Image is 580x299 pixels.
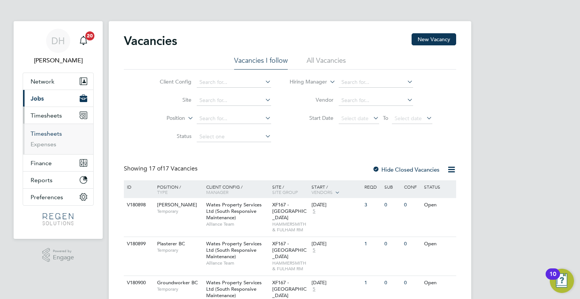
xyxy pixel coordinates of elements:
[381,113,390,123] span: To
[31,177,52,184] span: Reports
[151,180,204,198] div: Position /
[341,115,369,122] span: Select date
[31,95,44,102] span: Jobs
[125,198,151,212] div: V180898
[549,274,556,284] div: 10
[402,237,422,251] div: 0
[23,56,94,65] span: Darren Hartman
[197,95,271,106] input: Search for...
[51,36,65,46] span: DH
[270,180,310,198] div: Site /
[206,201,262,221] span: Wates Property Services Ltd (South Responsive Maintenance)
[204,180,270,198] div: Client Config /
[402,276,422,290] div: 0
[42,248,74,262] a: Powered byEngage
[76,29,91,53] a: 20
[402,180,422,193] div: Conf
[272,240,307,260] span: XF167 - [GEOGRAPHIC_DATA]
[339,77,413,88] input: Search for...
[23,124,93,154] div: Timesheets
[339,95,413,106] input: Search for...
[284,78,327,86] label: Hiring Manager
[383,237,402,251] div: 0
[125,180,151,193] div: ID
[23,189,93,205] button: Preferences
[53,248,74,254] span: Powered by
[402,198,422,212] div: 0
[422,276,455,290] div: Open
[234,56,288,70] li: Vacancies I follow
[383,180,402,193] div: Sub
[148,133,191,139] label: Status
[312,247,316,254] span: 5
[310,180,362,199] div: Start /
[312,241,361,247] div: [DATE]
[23,90,93,107] button: Jobs
[124,33,177,48] h2: Vacancies
[422,198,455,212] div: Open
[31,78,54,85] span: Network
[307,56,346,70] li: All Vacancies
[157,240,185,247] span: Plasterer BC
[157,201,197,208] span: [PERSON_NAME]
[149,165,197,172] span: 17 Vacancies
[23,155,93,171] button: Finance
[422,180,455,193] div: Status
[14,21,103,239] nav: Main navigation
[395,115,422,122] span: Select date
[422,237,455,251] div: Open
[372,166,440,173] label: Hide Closed Vacancies
[157,189,168,195] span: Type
[362,198,382,212] div: 3
[312,280,361,286] div: [DATE]
[197,113,271,124] input: Search for...
[157,208,202,214] span: Temporary
[31,160,52,167] span: Finance
[312,208,316,215] span: 5
[31,194,63,201] span: Preferences
[53,254,74,261] span: Engage
[206,240,262,260] span: Wates Property Services Ltd (South Responsive Maintenance)
[206,221,268,227] span: Alliance Team
[290,96,333,103] label: Vendor
[550,269,574,293] button: Open Resource Center, 10 new notifications
[206,279,262,299] span: Wates Property Services Ltd (South Responsive Maintenance)
[148,96,191,103] label: Site
[272,221,308,233] span: HAMMERSMITH & FULHAM RM
[362,180,382,193] div: Reqd
[206,189,228,195] span: Manager
[197,77,271,88] input: Search for...
[43,213,73,225] img: regensolutions-logo-retina.png
[206,260,268,266] span: Alliance Team
[412,33,456,45] button: New Vacancy
[157,286,202,292] span: Temporary
[272,201,307,221] span: XF167 - [GEOGRAPHIC_DATA]
[31,112,62,119] span: Timesheets
[197,132,271,142] input: Select one
[383,276,402,290] div: 0
[23,213,94,225] a: Go to home page
[31,130,62,137] a: Timesheets
[362,237,382,251] div: 1
[272,260,308,272] span: HAMMERSMITH & FULHAM RM
[124,165,199,173] div: Showing
[23,29,94,65] a: DH[PERSON_NAME]
[272,189,298,195] span: Site Group
[23,73,93,90] button: Network
[85,31,94,40] span: 20
[23,107,93,124] button: Timesheets
[362,276,382,290] div: 1
[31,141,56,148] a: Expenses
[312,202,361,208] div: [DATE]
[157,247,202,253] span: Temporary
[157,279,198,286] span: Groundworker BC
[290,115,333,121] label: Start Date
[148,78,191,85] label: Client Config
[312,286,316,293] span: 5
[23,172,93,188] button: Reports
[125,237,151,251] div: V180899
[125,276,151,290] div: V180900
[312,189,333,195] span: Vendors
[383,198,402,212] div: 0
[149,165,162,172] span: 17 of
